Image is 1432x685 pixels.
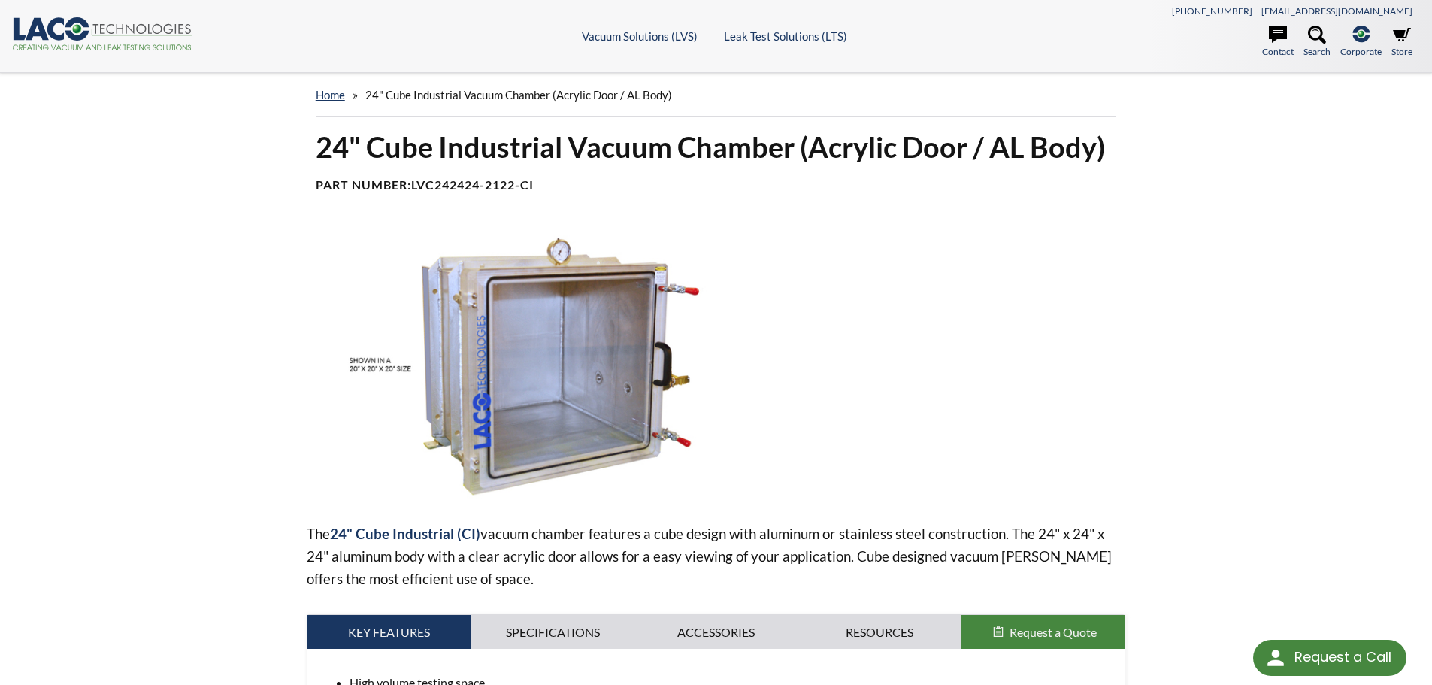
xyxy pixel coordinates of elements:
[1172,5,1252,17] a: [PHONE_NUMBER]
[365,88,672,102] span: 24" Cube Industrial Vacuum Chamber (Acrylic Door / AL Body)
[582,29,698,43] a: Vacuum Solutions (LVS)
[307,615,471,650] a: Key Features
[961,615,1125,650] button: Request a Quote
[307,523,1126,590] p: The vacuum chamber features a cube design with aluminum or stainless steel construction. The 24" ...
[307,229,786,499] img: LVC242424-2122-CI Front View
[316,177,1117,193] h4: Part Number:
[1391,26,1412,59] a: Store
[724,29,847,43] a: Leak Test Solutions (LTS)
[634,615,798,650] a: Accessories
[1262,26,1294,59] a: Contact
[1264,646,1288,670] img: round button
[1010,625,1097,639] span: Request a Quote
[1294,640,1391,674] div: Request a Call
[471,615,634,650] a: Specifications
[1261,5,1412,17] a: [EMAIL_ADDRESS][DOMAIN_NAME]
[1303,26,1331,59] a: Search
[798,615,961,650] a: Resources
[316,74,1117,117] div: »
[316,129,1117,165] h1: 24" Cube Industrial Vacuum Chamber (Acrylic Door / AL Body)
[1340,44,1382,59] span: Corporate
[1253,640,1406,676] div: Request a Call
[411,177,534,192] b: LVC242424-2122-CI
[330,525,480,542] strong: 24" Cube Industrial (CI)
[316,88,345,102] a: home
